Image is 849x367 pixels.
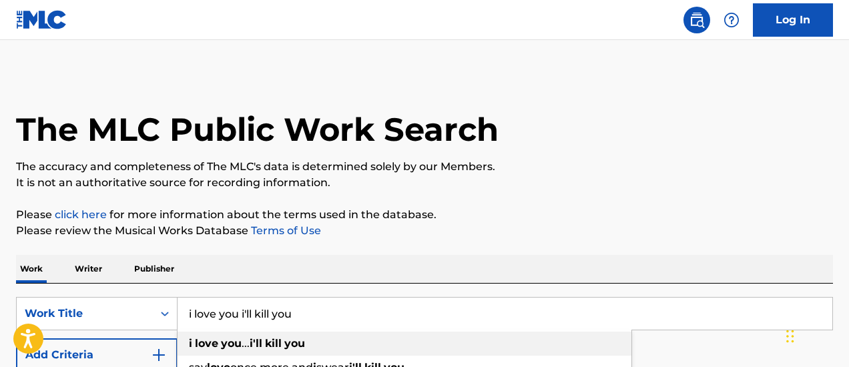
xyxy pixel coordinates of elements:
p: Work [16,255,47,283]
p: Publisher [130,255,178,283]
p: Please for more information about the terms used in the database. [16,207,833,223]
h1: The MLC Public Work Search [16,109,499,149]
iframe: Chat Widget [782,303,849,367]
p: It is not an authoritative source for recording information. [16,175,833,191]
img: MLC Logo [16,10,67,29]
img: 9d2ae6d4665cec9f34b9.svg [151,347,167,363]
strong: i [189,337,192,350]
strong: kill [265,337,282,350]
span: ... [242,337,250,350]
strong: love [195,337,218,350]
strong: i'll [250,337,262,350]
a: Log In [753,3,833,37]
strong: you [221,337,242,350]
div: Drag [786,316,794,356]
img: help [724,12,740,28]
p: Writer [71,255,106,283]
a: Public Search [683,7,710,33]
strong: you [284,337,305,350]
p: The accuracy and completeness of The MLC's data is determined solely by our Members. [16,159,833,175]
div: Work Title [25,306,145,322]
p: Please review the Musical Works Database [16,223,833,239]
a: Terms of Use [248,224,321,237]
div: Help [718,7,745,33]
img: search [689,12,705,28]
a: click here [55,208,107,221]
